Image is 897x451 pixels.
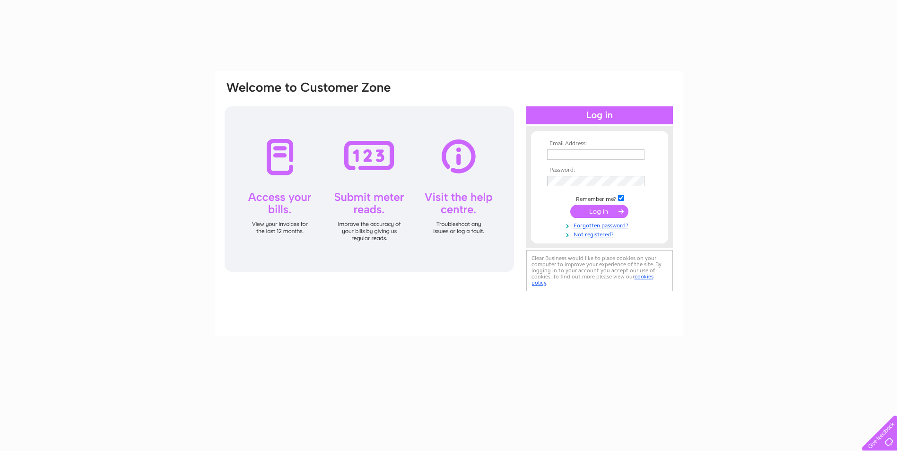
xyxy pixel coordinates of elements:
[545,193,654,203] td: Remember me?
[545,167,654,173] th: Password:
[531,273,653,286] a: cookies policy
[547,220,654,229] a: Forgotten password?
[547,229,654,238] a: Not registered?
[545,140,654,147] th: Email Address:
[570,205,628,218] input: Submit
[526,250,673,291] div: Clear Business would like to place cookies on your computer to improve your experience of the sit...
